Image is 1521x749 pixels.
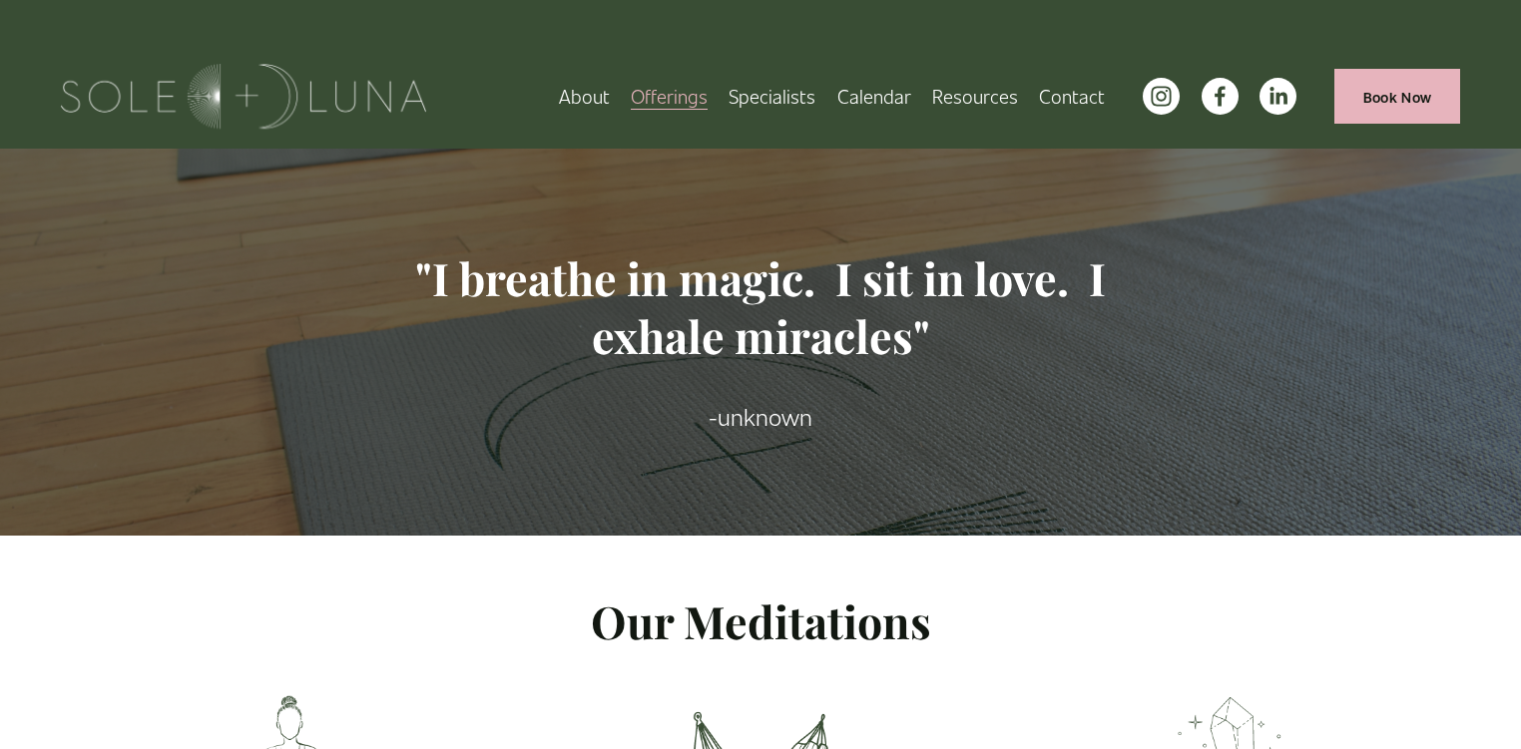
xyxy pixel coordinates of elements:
[61,64,427,129] img: Sole + Luna
[1260,78,1296,115] a: LinkedIn
[559,79,610,114] a: About
[1143,78,1180,115] a: instagram-unauth
[729,79,815,114] a: Specialists
[631,81,708,112] span: Offerings
[631,79,708,114] a: folder dropdown
[837,79,911,114] a: Calendar
[1039,79,1105,114] a: Contact
[932,81,1018,112] span: Resources
[411,397,1110,435] p: -unknown
[62,585,1459,657] p: Our Meditations
[932,79,1018,114] a: folder dropdown
[1334,69,1460,124] a: Book Now
[411,249,1110,365] h2: "I breathe in magic. I sit in love. I exhale miracles"
[1202,78,1239,115] a: facebook-unauth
